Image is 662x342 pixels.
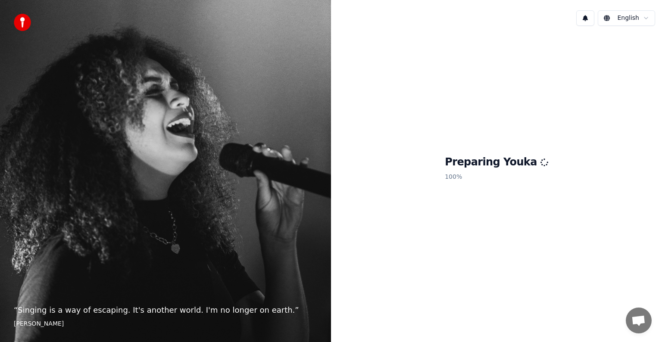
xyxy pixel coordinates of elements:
footer: [PERSON_NAME] [14,320,317,328]
p: “ Singing is a way of escaping. It's another world. I'm no longer on earth. ” [14,304,317,316]
h1: Preparing Youka [445,155,548,169]
a: Open chat [626,308,652,333]
p: 100 % [445,169,548,185]
img: youka [14,14,31,31]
